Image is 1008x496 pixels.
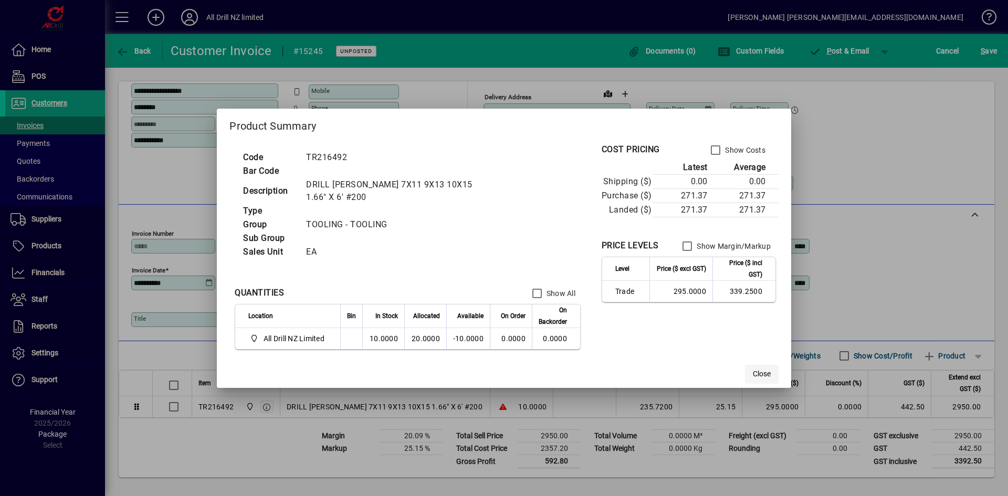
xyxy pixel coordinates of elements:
[413,310,440,322] span: Allocated
[301,218,492,231] td: TOOLING - TOOLING
[716,174,779,188] td: 0.00
[602,188,653,203] td: Purchase ($)
[695,241,771,251] label: Show Margin/Markup
[602,143,660,156] div: COST PRICING
[657,263,706,275] span: Price ($ excl GST)
[217,109,791,139] h2: Product Summary
[235,287,284,299] div: QUANTITIES
[539,304,567,328] span: On Backorder
[716,203,779,217] td: 271.37
[602,203,653,217] td: Landed ($)
[248,332,329,345] span: All Drill NZ Limited
[301,178,492,204] td: DRILL [PERSON_NAME] 7X11 9X13 10X15 1.66" X 6' #200
[602,174,653,188] td: Shipping ($)
[723,145,765,155] label: Show Costs
[301,151,492,164] td: TR216492
[719,257,762,280] span: Price ($ incl GST)
[248,310,273,322] span: Location
[501,310,526,322] span: On Order
[753,368,771,379] span: Close
[649,281,712,302] td: 295.0000
[544,288,575,299] label: Show All
[238,204,301,218] td: Type
[375,310,398,322] span: In Stock
[653,203,716,217] td: 271.37
[301,245,492,259] td: EA
[404,328,446,349] td: 20.0000
[446,328,490,349] td: -10.0000
[238,231,301,245] td: Sub Group
[532,328,580,349] td: 0.0000
[653,174,716,188] td: 0.00
[238,164,301,178] td: Bar Code
[362,328,404,349] td: 10.0000
[238,245,301,259] td: Sales Unit
[457,310,484,322] span: Available
[238,218,301,231] td: Group
[745,365,779,384] button: Close
[716,161,779,175] th: Average
[615,263,629,275] span: Level
[615,286,643,297] span: Trade
[653,188,716,203] td: 271.37
[238,151,301,164] td: Code
[238,178,301,204] td: Description
[716,188,779,203] td: 271.37
[602,239,659,252] div: PRICE LEVELS
[501,334,526,343] span: 0.0000
[653,161,716,175] th: Latest
[712,281,775,302] td: 339.2500
[264,333,324,344] span: All Drill NZ Limited
[347,310,356,322] span: Bin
